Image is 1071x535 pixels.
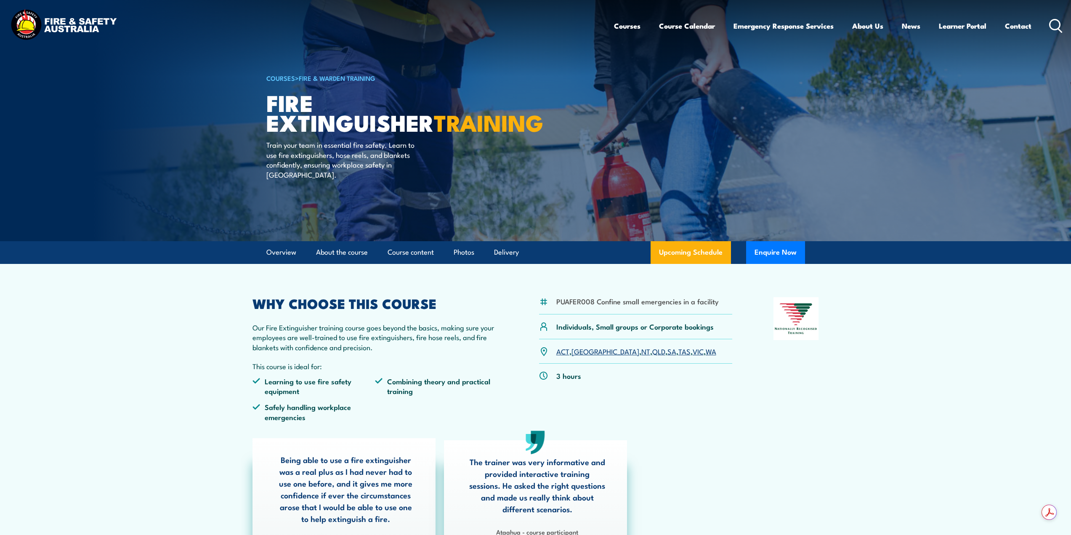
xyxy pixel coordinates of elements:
a: Learner Portal [939,15,986,37]
a: Delivery [494,241,519,264]
p: The trainer was very informative and provided interactive training sessions. He asked the right q... [469,456,606,515]
a: [GEOGRAPHIC_DATA] [571,346,639,356]
a: QLD [652,346,665,356]
a: TAS [678,346,691,356]
a: NT [641,346,650,356]
a: Photos [454,241,474,264]
p: Our Fire Extinguisher training course goes beyond the basics, making sure your employees are well... [252,322,498,352]
a: Course content [388,241,434,264]
a: COURSES [266,73,295,83]
a: Courses [614,15,640,37]
h2: WHY CHOOSE THIS COURSE [252,297,498,309]
a: Contact [1005,15,1031,37]
li: Learning to use fire safety equipment [252,376,375,396]
a: SA [667,346,676,356]
img: Nationally Recognised Training logo. [773,297,819,340]
p: 3 hours [556,371,581,381]
li: Safely handling workplace emergencies [252,402,375,422]
a: About Us [852,15,883,37]
p: , , , , , , , [556,346,716,356]
a: Emergency Response Services [733,15,834,37]
p: Train your team in essential fire safety. Learn to use fire extinguishers, hose reels, and blanke... [266,140,420,179]
a: Upcoming Schedule [651,241,731,264]
button: Enquire Now [746,241,805,264]
a: WA [706,346,716,356]
li: Combining theory and practical training [375,376,498,396]
h6: > [266,73,474,83]
p: Being able to use a fire extinguisher was a real plus as I had never had to use one before, and i... [277,454,415,524]
a: News [902,15,920,37]
a: VIC [693,346,704,356]
p: Individuals, Small groups or Corporate bookings [556,322,714,331]
a: Overview [266,241,296,264]
strong: TRAINING [434,104,543,139]
a: Fire & Warden Training [299,73,375,83]
a: Course Calendar [659,15,715,37]
p: This course is ideal for: [252,361,498,371]
h1: Fire Extinguisher [266,93,474,132]
li: PUAFER008 Confine small emergencies in a facility [556,296,719,306]
a: About the course [316,241,368,264]
a: ACT [556,346,569,356]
